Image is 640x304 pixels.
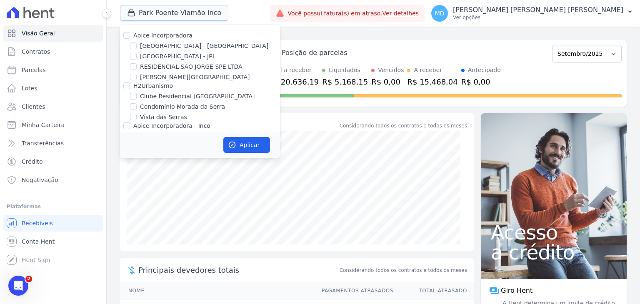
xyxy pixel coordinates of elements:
[501,286,532,296] span: Giro Hent
[287,9,419,18] span: Você possui fatura(s) em atraso.
[3,62,103,78] a: Parcelas
[340,267,467,274] span: Considerando todos os contratos e todos os meses
[133,82,173,89] label: H2Urbanismo
[491,242,617,262] span: a crédito
[382,10,419,17] a: Ver detalhes
[133,122,210,129] label: Apice Incorporadora - Inco
[138,264,338,276] span: Principais devedores totais
[3,43,103,60] a: Contratos
[378,66,404,75] div: Vencidos
[22,121,65,129] span: Minha Carteira
[425,2,640,25] button: MD [PERSON_NAME] [PERSON_NAME] [PERSON_NAME] Ver opções
[3,215,103,232] a: Recebíveis
[314,282,394,299] th: Pagamentos Atrasados
[120,282,314,299] th: Nome
[22,157,43,166] span: Crédito
[22,237,55,246] span: Conta Hent
[22,66,46,74] span: Parcelas
[22,176,58,184] span: Negativação
[468,66,501,75] div: Antecipado
[329,66,360,75] div: Liquidados
[3,135,103,152] a: Transferências
[22,47,50,56] span: Contratos
[133,32,192,39] label: Apice Incorporadora
[7,202,100,212] div: Plataformas
[8,276,28,296] iframe: Intercom live chat
[414,66,442,75] div: A receber
[22,139,64,147] span: Transferências
[22,219,53,227] span: Recebíveis
[453,14,623,21] p: Ver opções
[453,6,623,14] p: [PERSON_NAME] [PERSON_NAME] [PERSON_NAME]
[25,276,32,282] span: 2
[120,5,228,21] button: Park Poente Viamão Inco
[140,42,268,50] label: [GEOGRAPHIC_DATA] - [GEOGRAPHIC_DATA]
[268,66,319,75] div: Total a receber
[461,76,501,87] div: R$ 0,00
[22,29,55,37] span: Visão Geral
[3,98,103,115] a: Clientes
[282,48,347,58] div: Posição de parcelas
[140,62,242,71] label: RESIDENCIAL SAO JORGE SPE LTDA
[371,76,404,87] div: R$ 0,00
[3,25,103,42] a: Visão Geral
[322,76,368,87] div: R$ 5.168,15
[140,52,214,61] label: [GEOGRAPHIC_DATA] - JPI
[223,137,270,153] button: Aplicar
[3,80,103,97] a: Lotes
[140,92,255,101] label: Clube Residencial [GEOGRAPHIC_DATA]
[491,222,617,242] span: Acesso
[407,76,457,87] div: R$ 15.468,04
[3,172,103,188] a: Negativação
[140,113,187,122] label: Vista das Serras
[22,102,45,111] span: Clientes
[22,84,37,92] span: Lotes
[340,122,467,130] div: Considerando todos os contratos e todos os meses
[140,102,225,111] label: Condomínio Morada da Serra
[435,10,445,16] span: MD
[3,153,103,170] a: Crédito
[394,282,474,299] th: Total Atrasado
[140,73,250,82] label: [PERSON_NAME][GEOGRAPHIC_DATA]
[3,233,103,250] a: Conta Hent
[268,76,319,87] div: R$ 20.636,19
[3,117,103,133] a: Minha Carteira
